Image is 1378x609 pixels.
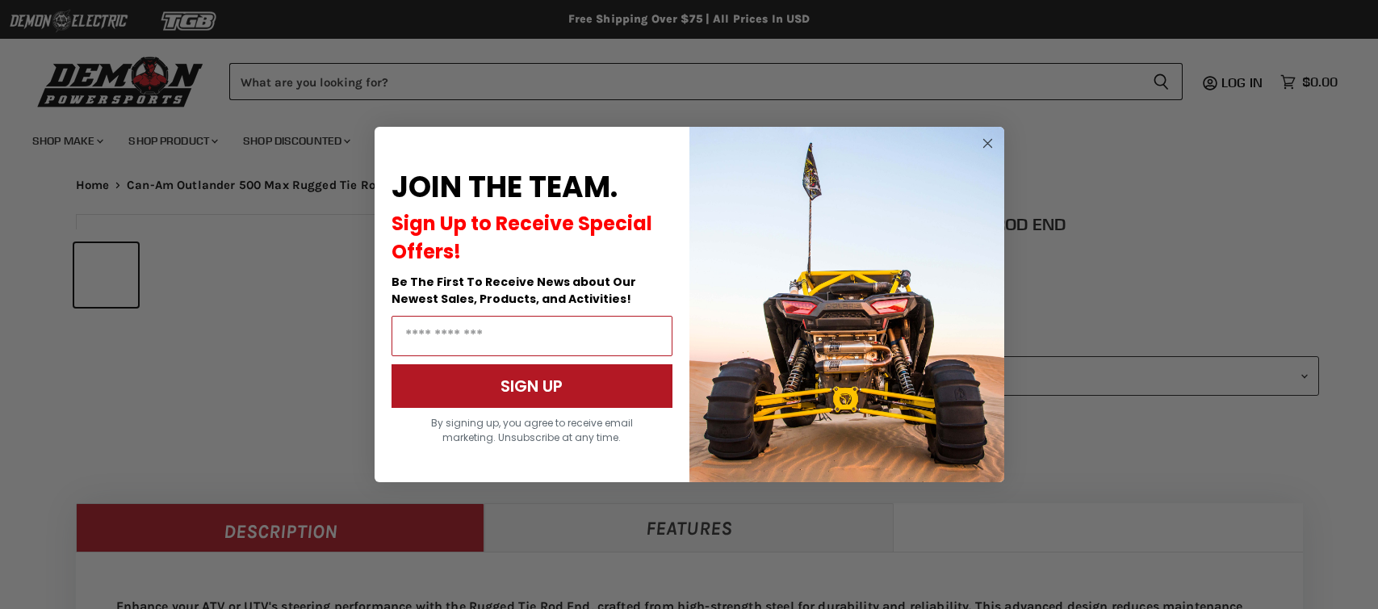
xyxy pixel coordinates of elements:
span: JOIN THE TEAM. [392,166,618,208]
button: Close dialog [978,133,998,153]
span: Sign Up to Receive Special Offers! [392,210,652,265]
input: Email Address [392,316,672,356]
span: Be The First To Receive News about Our Newest Sales, Products, and Activities! [392,274,636,307]
span: By signing up, you agree to receive email marketing. Unsubscribe at any time. [431,416,633,444]
img: a9095488-b6e7-41ba-879d-588abfab540b.jpeg [689,127,1004,482]
button: SIGN UP [392,364,672,408]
